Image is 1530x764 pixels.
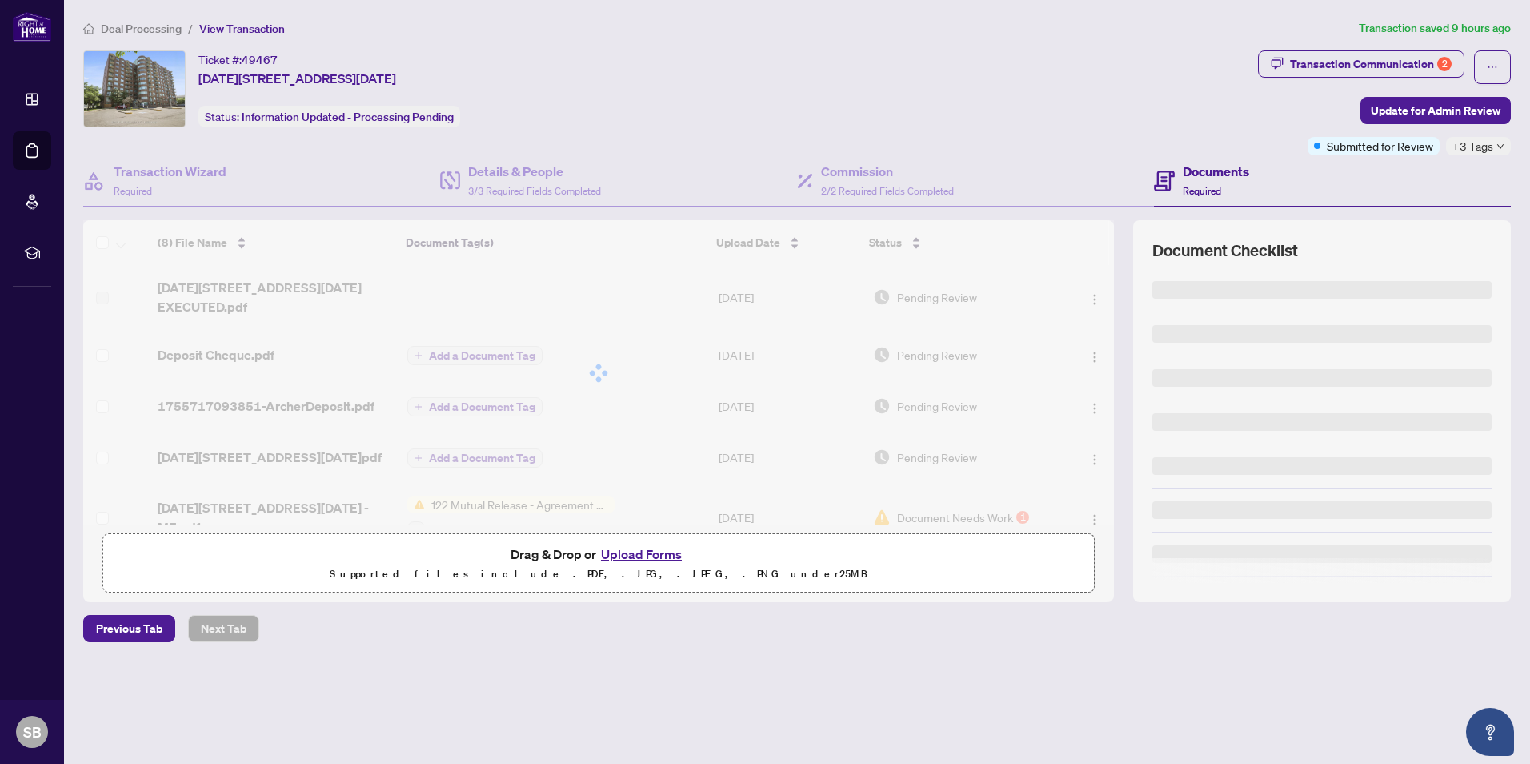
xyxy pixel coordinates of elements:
[1487,62,1498,73] span: ellipsis
[821,162,954,181] h4: Commission
[1183,185,1221,197] span: Required
[242,53,278,67] span: 49467
[1183,162,1249,181] h4: Documents
[113,565,1084,584] p: Supported files include .PDF, .JPG, .JPEG, .PNG under 25 MB
[114,185,152,197] span: Required
[511,544,687,565] span: Drag & Drop or
[198,106,460,127] div: Status:
[13,12,51,42] img: logo
[821,185,954,197] span: 2/2 Required Fields Completed
[96,616,162,641] span: Previous Tab
[114,162,226,181] h4: Transaction Wizard
[83,615,175,642] button: Previous Tab
[1327,137,1433,155] span: Submitted for Review
[188,19,193,38] li: /
[198,69,396,88] span: [DATE][STREET_ADDRESS][DATE]
[83,23,94,34] span: home
[1452,137,1493,155] span: +3 Tags
[1496,143,1504,151] span: down
[1360,97,1511,124] button: Update for Admin Review
[199,22,285,36] span: View Transaction
[1258,50,1464,78] button: Transaction Communication2
[596,544,687,565] button: Upload Forms
[103,534,1094,593] span: Drag & Drop orUpload FormsSupported files include .PDF, .JPG, .JPEG, .PNG under25MB
[468,162,601,181] h4: Details & People
[101,22,182,36] span: Deal Processing
[23,721,42,743] span: SB
[1290,51,1452,77] div: Transaction Communication
[1371,98,1500,123] span: Update for Admin Review
[1437,57,1452,71] div: 2
[468,185,601,197] span: 3/3 Required Fields Completed
[84,51,185,127] img: IMG-X12245971_1.jpg
[188,615,259,642] button: Next Tab
[198,50,278,69] div: Ticket #:
[1466,708,1514,756] button: Open asap
[1359,19,1511,38] article: Transaction saved 9 hours ago
[242,110,454,124] span: Information Updated - Processing Pending
[1152,239,1298,262] span: Document Checklist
